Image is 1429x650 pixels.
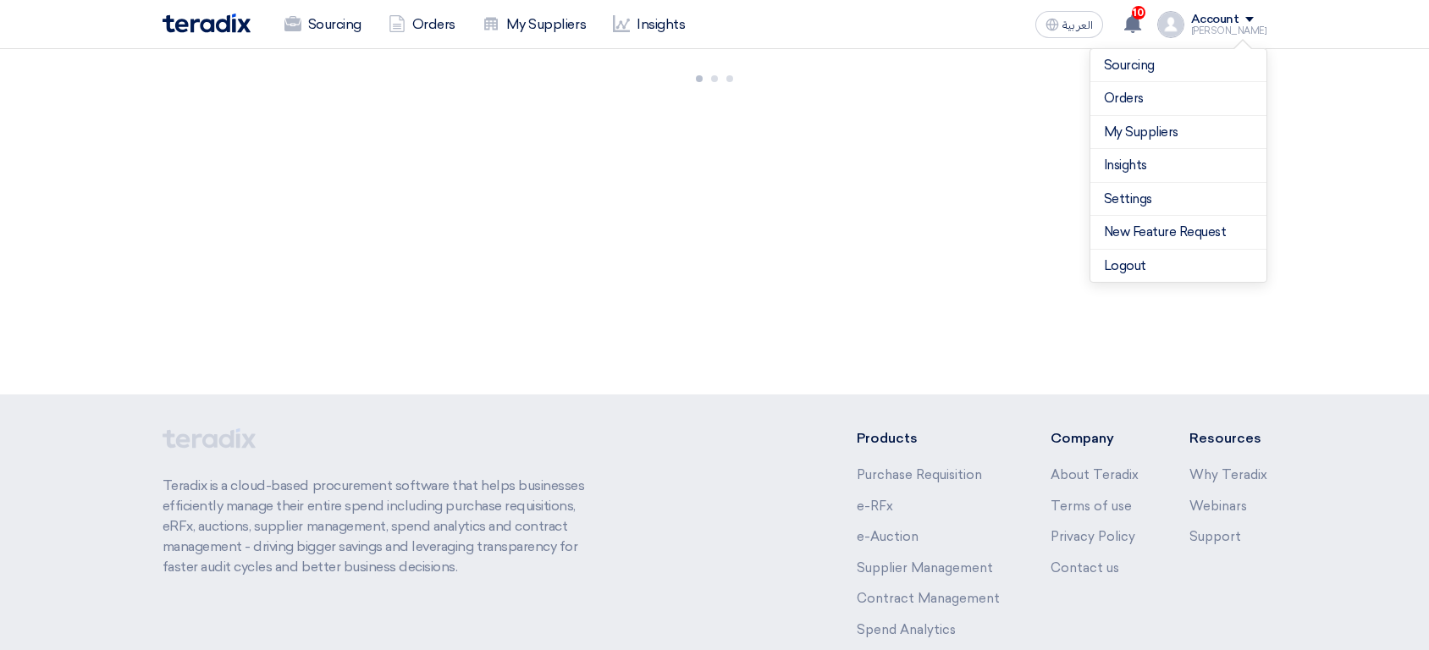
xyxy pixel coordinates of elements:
[469,6,599,43] a: My Suppliers
[1051,560,1119,576] a: Contact us
[1090,250,1266,283] li: Logout
[1191,13,1239,27] div: Account
[1189,428,1267,449] li: Resources
[857,428,1000,449] li: Products
[1104,156,1253,175] a: Insights
[1104,223,1253,242] a: New Feature Request
[857,467,982,482] a: Purchase Requisition
[1104,190,1253,209] a: Settings
[375,6,469,43] a: Orders
[163,14,251,33] img: Teradix logo
[1189,529,1241,544] a: Support
[857,560,993,576] a: Supplier Management
[857,499,893,514] a: e-RFx
[1157,11,1184,38] img: profile_test.png
[163,476,604,577] p: Teradix is a cloud-based procurement software that helps businesses efficiently manage their enti...
[1104,123,1253,142] a: My Suppliers
[857,529,919,544] a: e-Auction
[1189,467,1267,482] a: Why Teradix
[271,6,375,43] a: Sourcing
[1104,89,1253,108] a: Orders
[1189,499,1247,514] a: Webinars
[1132,6,1145,19] span: 10
[1035,11,1103,38] button: العربية
[1062,19,1093,31] span: العربية
[1051,467,1139,482] a: About Teradix
[857,622,956,637] a: Spend Analytics
[1051,499,1132,514] a: Terms of use
[857,591,1000,606] a: Contract Management
[1051,428,1139,449] li: Company
[1104,56,1253,75] a: Sourcing
[1191,26,1267,36] div: [PERSON_NAME]
[1051,529,1135,544] a: Privacy Policy
[599,6,698,43] a: Insights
